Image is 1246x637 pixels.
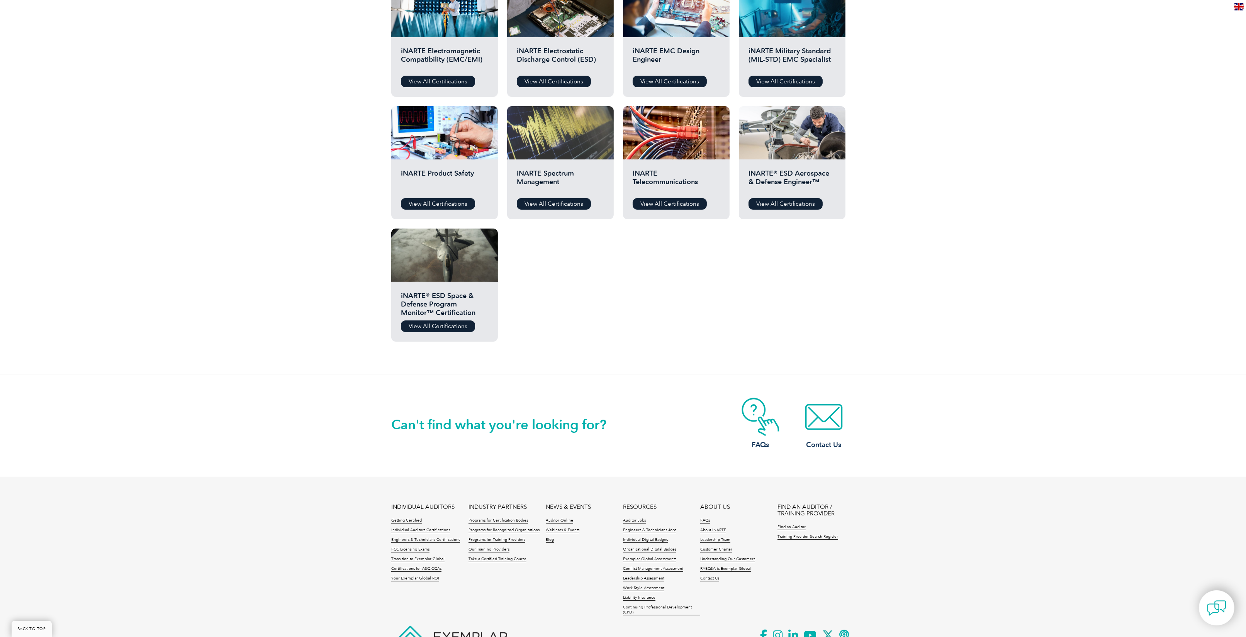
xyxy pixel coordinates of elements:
[700,528,726,533] a: About iNARTE
[700,518,710,523] a: FAQs
[623,537,668,543] a: Individual Digital Badges
[469,557,526,562] a: Take a Certified Training Course
[401,198,475,210] a: View All Certifications
[391,566,441,572] a: Certifications for ASQ CQAs
[700,566,751,572] a: RABQSA is Exemplar Global
[623,566,683,572] a: Conflict Management Assessment
[623,595,655,601] a: Liability Insurance
[391,537,460,543] a: Engineers & Technicians Certifications
[623,504,657,510] a: RESOURCES
[700,576,719,581] a: Contact Us
[730,398,791,436] img: contact-faq.webp
[633,169,720,192] h2: iNARTE Telecommunications
[517,76,591,87] a: View All Certifications
[777,525,806,530] a: Find an Auditor
[623,518,646,523] a: Auditor Jobs
[633,198,707,210] a: View All Certifications
[749,76,823,87] a: View All Certifications
[401,169,488,192] h2: iNARTE Product Safety
[469,518,528,523] a: Programs for Certification Bodies
[546,518,573,523] a: Auditor Online
[401,291,488,315] h2: iNARTE® ESD Space & Defense Program Monitor™ Certification
[749,169,836,192] h2: iNARTE® ESD Aerospace & Defense Engineer™
[401,47,488,70] h2: iNARTE Electromagnetic Compatibility (EMC/EMI)
[793,398,855,436] img: contact-email.webp
[391,557,445,562] a: Transition to Exemplar Global
[777,504,855,517] a: FIND AN AUDITOR / TRAINING PROVIDER
[749,47,836,70] h2: iNARTE Military Standard (MIL-STD) EMC Specialist
[546,537,554,543] a: Blog
[1207,598,1226,618] img: contact-chat.png
[793,440,855,450] h3: Contact Us
[401,320,475,332] a: View All Certifications
[546,504,591,510] a: NEWS & EVENTS
[623,557,676,562] a: Exemplar Global Assessments
[391,528,450,533] a: Individual Auditors Certifications
[391,576,439,581] a: Your Exemplar Global ROI
[623,586,664,591] a: Work Style Assessment
[469,537,525,543] a: Programs for Training Providers
[633,76,707,87] a: View All Certifications
[623,576,664,581] a: Leadership Assessment
[391,418,623,431] h2: Can't find what you're looking for?
[391,504,455,510] a: INDIVIDUAL AUDITORS
[546,528,579,533] a: Webinars & Events
[749,198,823,210] a: View All Certifications
[700,547,732,552] a: Customer Charter
[793,398,855,450] a: Contact Us
[623,547,676,552] a: Organizational Digital Badges
[730,398,791,450] a: FAQs
[777,534,838,540] a: Training Provider Search Register
[517,198,591,210] a: View All Certifications
[623,528,676,533] a: Engineers & Technicians Jobs
[469,528,540,533] a: Programs for Recognized Organizations
[391,547,429,552] a: FCC Licensing Exams
[700,537,730,543] a: Leadership Team
[12,621,52,637] a: BACK TO TOP
[469,504,527,510] a: INDUSTRY PARTNERS
[700,557,755,562] a: Understanding Our Customers
[700,504,730,510] a: ABOUT US
[391,518,422,523] a: Getting Certified
[1234,3,1244,10] img: en
[469,547,509,552] a: Our Training Providers
[623,605,700,615] a: Continuing Professional Development (CPD)
[517,169,604,192] h2: iNARTE Spectrum Management
[730,440,791,450] h3: FAQs
[633,47,720,70] h2: iNARTE EMC Design Engineer
[401,76,475,87] a: View All Certifications
[517,47,604,70] h2: iNARTE Electrostatic Discharge Control (ESD)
